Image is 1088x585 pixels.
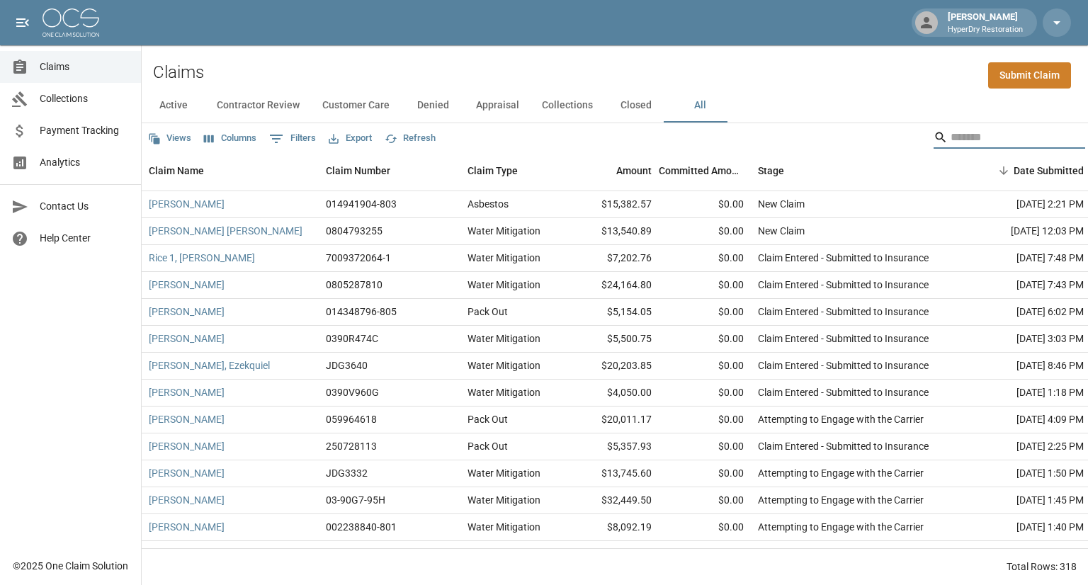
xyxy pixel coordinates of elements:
[311,89,401,123] button: Customer Care
[40,155,130,170] span: Analytics
[149,439,225,453] a: [PERSON_NAME]
[153,62,204,83] h2: Claims
[758,412,924,426] div: Attempting to Engage with the Carrier
[659,460,751,487] div: $0.00
[149,385,225,399] a: [PERSON_NAME]
[758,385,929,399] div: Claim Entered - Submitted to Insurance
[948,24,1023,36] p: HyperDry Restoration
[326,151,390,191] div: Claim Number
[266,127,319,150] button: Show filters
[467,251,540,265] div: Water Mitigation
[567,380,659,407] div: $4,050.00
[659,151,751,191] div: Committed Amount
[531,89,604,123] button: Collections
[567,460,659,487] div: $13,745.60
[326,385,379,399] div: 0390V960G
[467,358,540,373] div: Water Mitigation
[326,278,382,292] div: 0805287810
[326,197,397,211] div: 014941904-803
[567,151,659,191] div: Amount
[567,299,659,326] div: $5,154.05
[142,89,205,123] button: Active
[467,385,540,399] div: Water Mitigation
[144,127,195,149] button: Views
[40,231,130,246] span: Help Center
[149,466,225,480] a: [PERSON_NAME]
[40,91,130,106] span: Collections
[567,514,659,541] div: $8,092.19
[604,89,668,123] button: Closed
[326,412,377,426] div: 059964618
[401,89,465,123] button: Denied
[758,331,929,346] div: Claim Entered - Submitted to Insurance
[40,123,130,138] span: Payment Tracking
[758,358,929,373] div: Claim Entered - Submitted to Insurance
[567,218,659,245] div: $13,540.89
[758,224,805,238] div: New Claim
[326,251,391,265] div: 7009372064-1
[467,412,508,426] div: Pack Out
[758,493,924,507] div: Attempting to Engage with the Carrier
[467,439,508,453] div: Pack Out
[205,89,311,123] button: Contractor Review
[567,433,659,460] div: $5,357.93
[988,62,1071,89] a: Submit Claim
[1007,560,1077,574] div: Total Rows: 318
[326,305,397,319] div: 014348796-805
[1014,151,1084,191] div: Date Submitted
[149,547,252,561] a: [PERSON_NAME] (ASB)
[994,161,1014,181] button: Sort
[149,251,255,265] a: Rice 1, [PERSON_NAME]
[758,439,929,453] div: Claim Entered - Submitted to Insurance
[467,466,540,480] div: Water Mitigation
[659,245,751,272] div: $0.00
[467,278,540,292] div: Water Mitigation
[567,487,659,514] div: $32,449.50
[467,493,540,507] div: Water Mitigation
[934,126,1085,152] div: Search
[142,151,319,191] div: Claim Name
[567,326,659,353] div: $5,500.75
[659,433,751,460] div: $0.00
[668,89,732,123] button: All
[659,407,751,433] div: $0.00
[659,272,751,299] div: $0.00
[567,407,659,433] div: $20,011.17
[467,520,540,534] div: Water Mitigation
[758,151,784,191] div: Stage
[567,191,659,218] div: $15,382.57
[326,547,395,561] div: PP0021159930
[465,89,531,123] button: Appraisal
[659,541,751,568] div: $0.00
[659,353,751,380] div: $0.00
[149,278,225,292] a: [PERSON_NAME]
[467,547,509,561] div: Asbestos
[751,151,963,191] div: Stage
[942,10,1028,35] div: [PERSON_NAME]
[567,245,659,272] div: $7,202.76
[326,520,397,534] div: 002238840-801
[149,412,225,426] a: [PERSON_NAME]
[149,358,270,373] a: [PERSON_NAME], Ezekquiel
[326,331,378,346] div: 0390R474C
[319,151,460,191] div: Claim Number
[659,151,744,191] div: Committed Amount
[326,466,368,480] div: JDG3332
[149,151,204,191] div: Claim Name
[40,199,130,214] span: Contact Us
[42,8,99,37] img: ocs-logo-white-transparent.png
[567,272,659,299] div: $24,164.80
[659,218,751,245] div: $0.00
[149,224,302,238] a: [PERSON_NAME] [PERSON_NAME]
[381,127,439,149] button: Refresh
[659,487,751,514] div: $0.00
[467,224,540,238] div: Water Mitigation
[326,358,368,373] div: JDG3640
[467,331,540,346] div: Water Mitigation
[659,380,751,407] div: $0.00
[142,89,1088,123] div: dynamic tabs
[616,151,652,191] div: Amount
[149,493,225,507] a: [PERSON_NAME]
[13,559,128,573] div: © 2025 One Claim Solution
[467,151,518,191] div: Claim Type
